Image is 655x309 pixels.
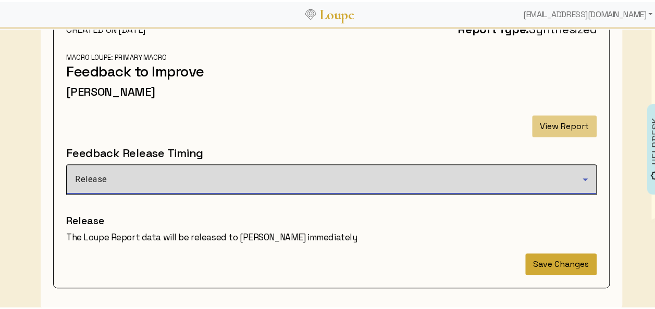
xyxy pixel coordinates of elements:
[66,212,597,225] h4: Release
[66,60,234,78] h2: Feedback to Improve
[66,144,597,158] h3: Feedback Release Timing
[66,51,234,60] div: Macro Loupe: Primary Macro
[66,22,145,33] span: CREATED ON [DATE]
[529,20,597,34] span: Synthesized
[525,251,597,273] button: Save Changes
[66,229,597,241] p: The Loupe Report data will be released to [PERSON_NAME] immediately
[458,20,529,34] span: Report Type:
[66,82,234,97] h3: [PERSON_NAME]
[532,113,597,135] button: View Report
[316,3,357,22] a: Loupe
[75,172,107,182] span: Release
[305,7,316,18] img: Loupe Logo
